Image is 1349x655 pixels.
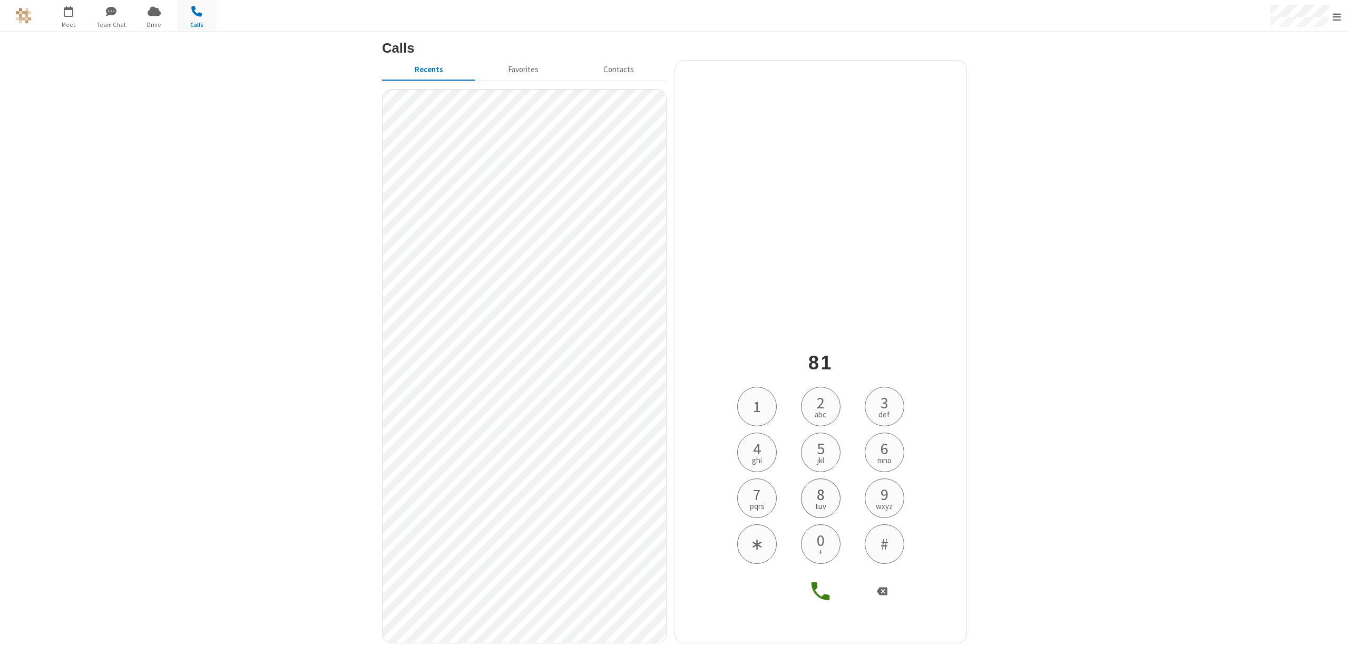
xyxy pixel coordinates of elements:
span: tuv [815,502,826,510]
span: 8 [817,486,825,502]
button: 6mno [865,433,904,472]
button: 5jkl [801,433,840,472]
button: ∗ [737,524,777,564]
button: 9wxyz [865,478,904,518]
span: Meet [49,20,89,30]
span: jkl [817,456,824,464]
span: 7 [753,486,761,502]
button: 8tuv [801,478,840,518]
button: # [865,524,904,564]
span: Calls [177,20,217,30]
span: 3 [881,395,888,410]
span: ghi [752,456,762,464]
h3: Calls [382,41,967,55]
button: 4ghi [737,433,777,472]
span: ∗ [750,536,764,552]
span: 4 [753,441,761,456]
button: Favorites [475,60,571,80]
span: 6 [881,441,888,456]
button: 3def [865,387,904,426]
span: pqrs [750,502,765,510]
span: + [818,548,823,556]
span: 81 [808,352,833,374]
span: Drive [134,20,174,30]
iframe: Chat [1323,628,1341,648]
h4: Phone number [729,353,913,387]
span: 2 [817,395,825,410]
span: Team Chat [92,20,131,30]
span: # [881,536,888,552]
span: def [878,410,890,418]
span: 0 [817,532,825,548]
span: mno [877,456,892,464]
span: 5 [817,441,825,456]
span: 9 [881,486,888,502]
img: iotum.​ucaas.​tech [16,8,32,24]
button: Contacts [571,60,667,80]
span: abc [815,410,826,418]
button: Recents [382,60,475,80]
span: 1 [753,398,761,414]
button: 7pqrs [737,478,777,518]
button: 2abc [801,387,840,426]
span: wxyz [876,502,893,510]
button: 1 [737,387,777,426]
button: 0+ [801,524,840,564]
